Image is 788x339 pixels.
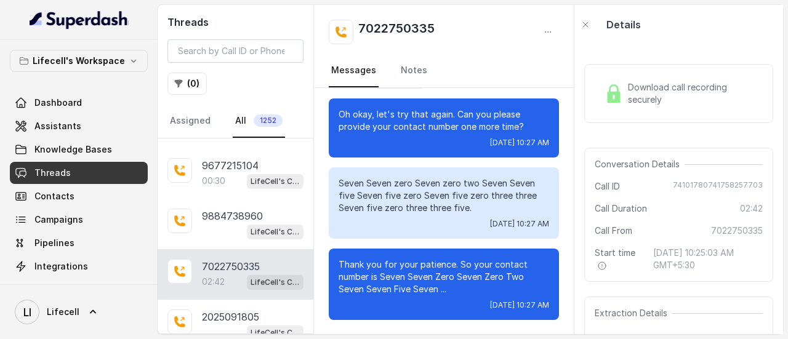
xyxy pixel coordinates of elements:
[33,54,125,68] p: Lifecell's Workspace
[10,115,148,137] a: Assistants
[34,143,112,156] span: Knowledge Bases
[167,39,304,63] input: Search by Call ID or Phone Number
[490,138,549,148] span: [DATE] 10:27 AM
[10,209,148,231] a: Campaigns
[339,177,549,214] p: Seven Seven zero Seven zero two Seven Seven five Seven five zero Seven five zero three three Seve...
[329,54,559,87] nav: Tabs
[34,284,88,296] span: API Settings
[490,300,549,310] span: [DATE] 10:27 AM
[34,237,74,249] span: Pipelines
[23,306,31,319] text: LI
[10,255,148,277] a: Integrations
[34,97,82,109] span: Dashboard
[339,258,549,295] p: Thank you for your patience. So your contact number is Seven Seven Zero Seven Zero Two Seven Seve...
[202,158,259,173] p: 9677215104
[653,247,763,271] span: [DATE] 10:25:03 AM GMT+5:30
[10,232,148,254] a: Pipelines
[202,175,225,187] p: 00:30
[167,73,207,95] button: (0)
[595,158,685,170] span: Conversation Details
[711,225,763,237] span: 7022750335
[202,309,259,324] p: 2025091805
[358,20,435,44] h2: 7022750335
[595,307,672,319] span: Extraction Details
[167,105,213,138] a: Assigned
[740,202,763,215] span: 02:42
[251,276,300,289] p: LifeCell's Call Assistant
[251,226,300,238] p: LifeCell's Call Assistant
[10,295,148,329] a: Lifecell
[34,213,83,226] span: Campaigns
[10,162,148,184] a: Threads
[10,92,148,114] a: Dashboard
[606,17,641,32] p: Details
[339,108,549,133] p: Oh okay, let's try that again. Can you please provide your contact number one more time?
[10,138,148,161] a: Knowledge Bases
[628,81,758,106] span: Download call recording securely
[595,202,647,215] span: Call Duration
[10,185,148,207] a: Contacts
[398,54,430,87] a: Notes
[30,10,129,30] img: light.svg
[329,54,379,87] a: Messages
[605,84,623,103] img: Lock Icon
[47,306,79,318] span: Lifecell
[595,180,620,193] span: Call ID
[167,105,304,138] nav: Tabs
[233,105,285,138] a: All1252
[254,114,283,127] span: 1252
[251,327,300,339] p: LifeCell's Call Assistant
[595,225,632,237] span: Call From
[34,120,81,132] span: Assistants
[202,209,263,223] p: 9884738960
[202,259,260,274] p: 7022750335
[251,175,300,188] p: LifeCell's Call Assistant
[490,219,549,229] span: [DATE] 10:27 AM
[595,247,643,271] span: Start time
[34,260,88,273] span: Integrations
[673,180,763,193] span: 74101780741758257703
[34,190,74,202] span: Contacts
[167,15,304,30] h2: Threads
[10,50,148,72] button: Lifecell's Workspace
[10,279,148,301] a: API Settings
[34,167,71,179] span: Threads
[202,276,225,288] p: 02:42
